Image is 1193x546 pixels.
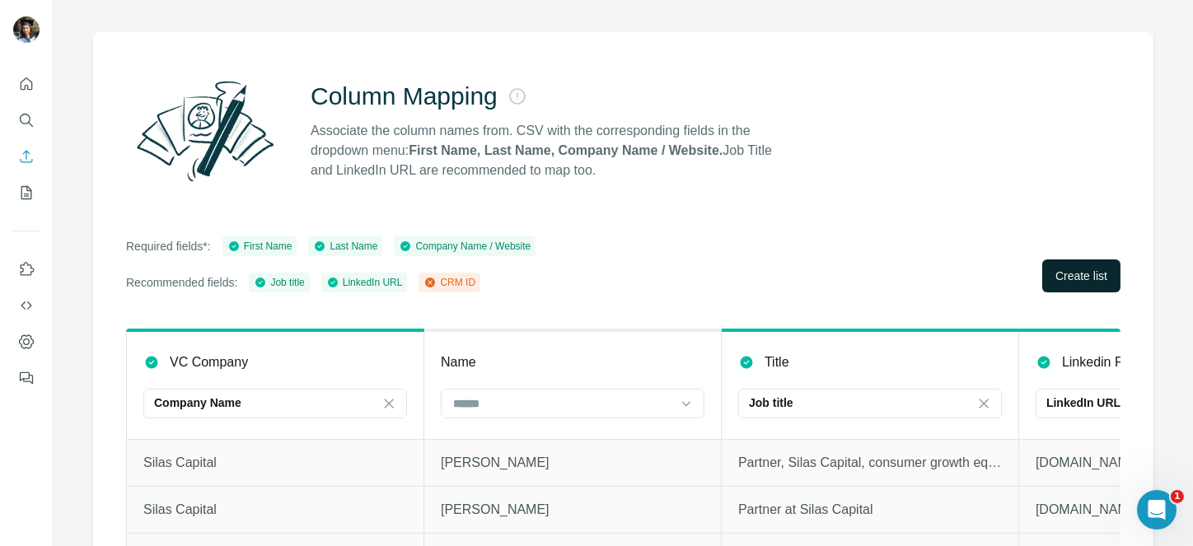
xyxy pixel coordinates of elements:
p: Partner at Silas Capital [738,500,1002,520]
strong: First Name, Last Name, Company Name / Website. [409,143,723,157]
p: Silas Capital [143,500,407,520]
button: Use Surfe on LinkedIn [13,254,40,284]
img: Avatar [13,16,40,43]
p: Recommended fields: [126,274,237,291]
p: Partner, Silas Capital, consumer growth equity & venture capital [738,453,1002,473]
div: CRM ID [423,275,475,290]
iframe: Intercom live chat [1137,490,1177,530]
p: Silas Capital [143,453,407,473]
button: Enrich CSV [13,142,40,171]
button: Quick start [13,69,40,99]
p: [PERSON_NAME] [441,500,704,520]
img: Surfe Illustration - Column Mapping [126,72,284,190]
p: Job title [749,394,793,411]
p: Required fields*: [126,238,211,254]
button: Search [13,105,40,135]
p: VC Company [170,352,248,372]
button: Feedback [13,363,40,393]
span: 1 [1171,490,1184,503]
p: Title [765,352,789,372]
div: LinkedIn URL [326,275,403,290]
h2: Column Mapping [311,82,498,111]
p: Associate the column names from. CSV with the corresponding fields in the dropdown menu: Job Titl... [311,121,787,180]
div: Last Name [313,239,377,254]
button: Dashboard [13,327,40,357]
div: First Name [227,239,292,254]
p: [PERSON_NAME] [441,453,704,473]
div: Job title [254,275,304,290]
p: Linkedin Profile [1062,352,1152,372]
button: Use Surfe API [13,291,40,320]
p: LinkedIn URL [1046,394,1120,411]
span: Create list [1055,268,1107,284]
button: My lists [13,178,40,208]
p: Name [441,352,476,372]
p: Company Name [154,394,241,411]
div: Company Name / Website [399,239,531,254]
button: Create list [1042,259,1120,292]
